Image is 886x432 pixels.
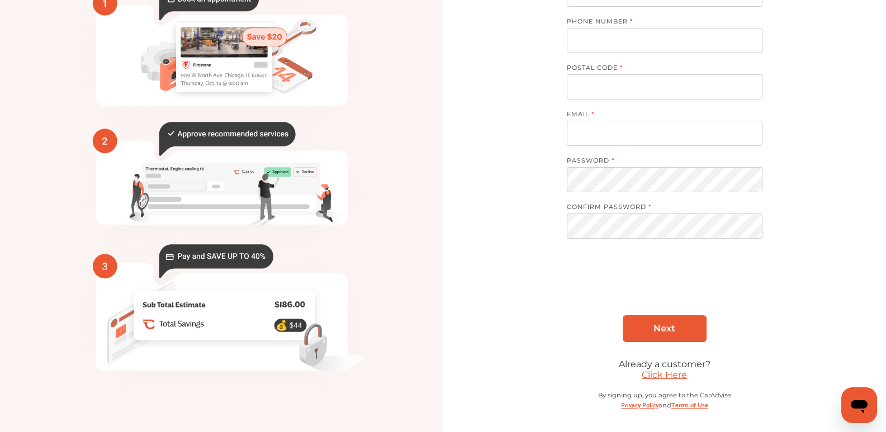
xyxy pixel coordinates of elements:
[653,323,675,334] span: Next
[841,387,877,423] iframe: Button to launch messaging window
[276,319,288,331] text: 💰
[567,359,762,369] div: Already a customer?
[642,369,687,380] a: Click Here
[671,399,708,410] a: Terms of Use
[567,17,751,28] label: PHONE NUMBER
[623,315,707,342] a: Next
[567,391,762,421] div: By signing up, you agree to the CarAdvise and
[567,203,751,213] label: CONFIRM PASSWORD
[567,156,751,167] label: PASSWORD
[567,110,751,121] label: EMAIL
[621,399,658,410] a: Privacy Policy
[567,64,751,74] label: POSTAL CODE
[580,263,750,307] iframe: reCAPTCHA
